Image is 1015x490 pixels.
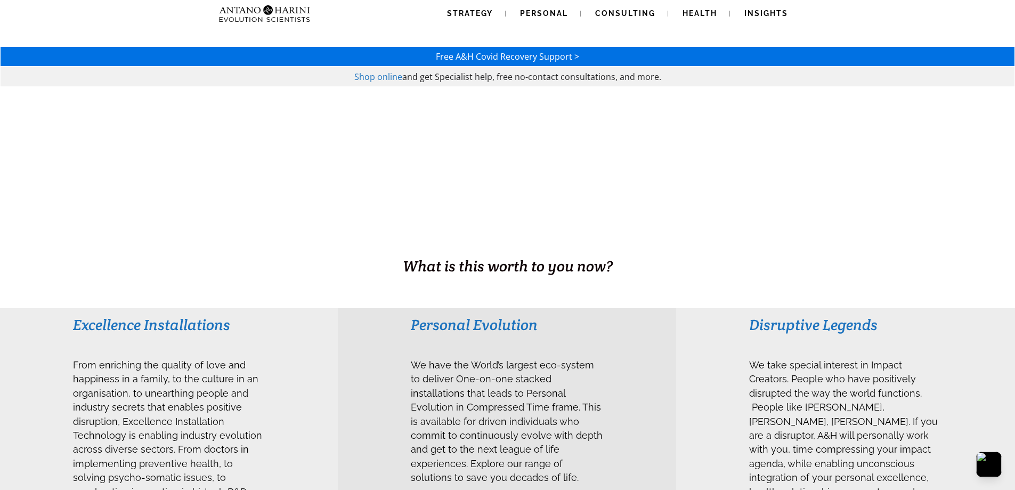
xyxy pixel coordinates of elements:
span: Consulting [595,9,655,18]
span: What is this worth to you now? [403,256,613,276]
a: Shop online [354,71,402,83]
span: Health [683,9,717,18]
h3: Excellence Installations [73,315,265,334]
span: Strategy [447,9,493,18]
span: Insights [744,9,788,18]
span: We have the World’s largest eco-system to deliver One-on-one stacked installations that leads to ... [411,359,603,483]
h1: BUSINESS. HEALTH. Family. Legacy [1,233,1014,255]
a: Free A&H Covid Recovery Support > [436,51,579,62]
span: Personal [520,9,568,18]
h3: Personal Evolution [411,315,603,334]
span: and get Specialist help, free no-contact consultations, and more. [402,71,661,83]
h3: Disruptive Legends [749,315,941,334]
